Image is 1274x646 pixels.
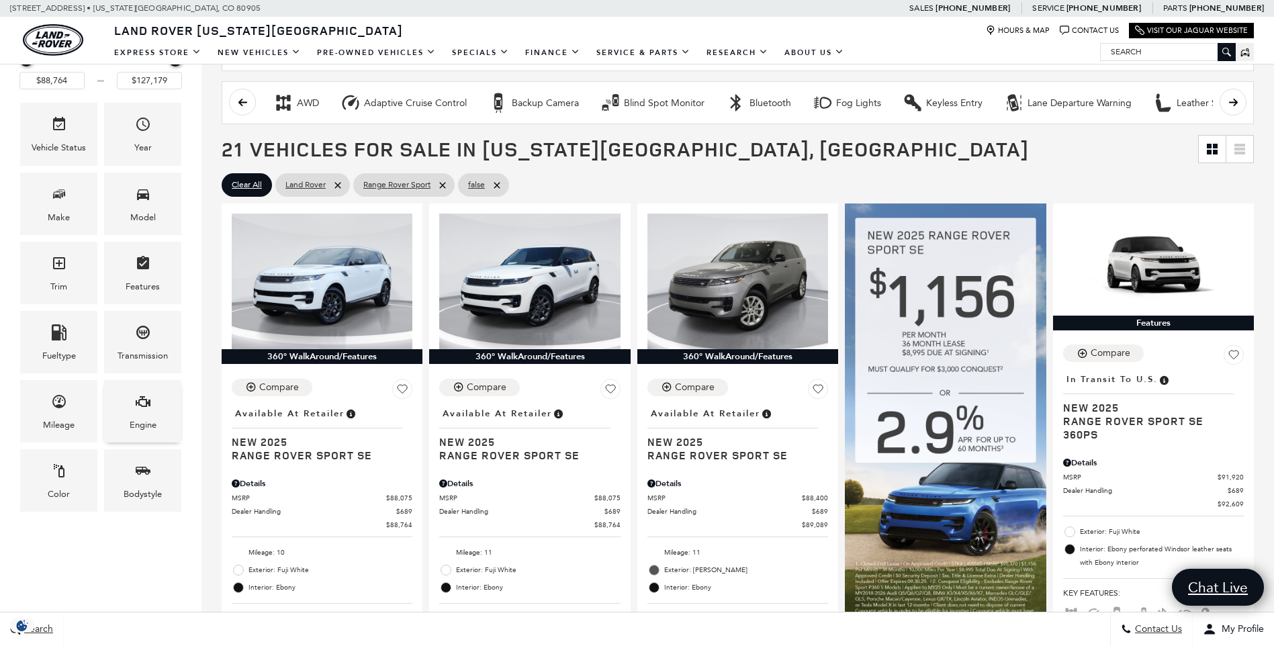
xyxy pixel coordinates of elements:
[647,477,828,490] div: Pricing Details - Range Rover Sport SE
[386,493,412,503] span: $88,075
[647,506,812,516] span: Dealer Handling
[1063,472,1244,482] a: MSRP $91,920
[106,41,210,64] a: EXPRESS STORE
[1063,214,1244,316] img: 2025 LAND ROVER Range Rover Sport SE 360PS
[1032,3,1064,13] span: Service
[813,93,833,113] div: Fog Lights
[297,97,319,109] div: AWD
[309,41,444,64] a: Pre-Owned Vehicles
[1080,543,1244,569] span: Interior: Ebony perforated Windsor leather seats with Ebony interior
[1177,608,1193,618] span: Fog Lights
[1135,26,1248,36] a: Visit Our Jaguar Website
[836,97,881,109] div: Fog Lights
[126,279,160,294] div: Features
[439,506,620,516] a: Dealer Handling $689
[48,210,70,225] div: Make
[104,311,181,373] div: TransmissionTransmission
[364,97,467,109] div: Adaptive Cruise Control
[392,379,412,404] button: Save Vehicle
[439,506,604,516] span: Dealer Handling
[439,544,620,561] li: Mileage: 11
[232,214,412,349] img: 2025 LAND ROVER Range Rover Sport SE
[429,349,630,364] div: 360° WalkAround/Features
[248,563,412,577] span: Exterior: Fuji White
[1066,372,1158,387] span: In Transit to U.S.
[135,183,151,210] span: Model
[1132,624,1182,635] span: Contact Us
[997,89,1139,117] button: Lane Departure WarningLane Departure Warning
[1177,97,1234,109] div: Leather Seats
[1218,472,1244,482] span: $91,920
[285,177,326,193] span: Land Rover
[647,544,828,561] li: Mileage: 11
[7,618,38,633] section: Click to Open Cookie Consent Modal
[104,380,181,443] div: EngineEngine
[1218,499,1244,509] span: $92,609
[232,506,396,516] span: Dealer Handling
[333,89,474,117] button: Adaptive Cruise ControlAdaptive Cruise Control
[232,449,402,462] span: Range Rover Sport SE
[20,380,97,443] div: MileageMileage
[259,381,299,394] div: Compare
[20,242,97,304] div: TrimTrim
[363,177,430,193] span: Range Rover Sport
[647,449,818,462] span: Range Rover Sport SE
[20,173,97,235] div: MakeMake
[19,72,85,89] input: Minimum
[468,177,485,193] span: false
[130,418,156,432] div: Engine
[232,435,402,449] span: New 2025
[1153,93,1173,113] div: Leather Seats
[20,103,97,165] div: VehicleVehicle Status
[222,135,1029,163] span: 21 Vehicles for Sale in [US_STATE][GEOGRAPHIC_DATA], [GEOGRAPHIC_DATA]
[1063,472,1218,482] span: MSRP
[488,93,508,113] div: Backup Camera
[647,214,828,349] img: 2025 LAND ROVER Range Rover Sport SE
[51,321,67,349] span: Fueltype
[1220,89,1246,116] button: scroll right
[600,93,621,113] div: Blind Spot Monitor
[1063,486,1244,496] a: Dealer Handling $689
[232,520,412,530] a: $88,764
[386,520,412,530] span: $88,764
[647,493,802,503] span: MSRP
[32,140,86,155] div: Vehicle Status
[106,41,852,64] nav: Main Navigation
[444,41,517,64] a: Specials
[1063,401,1234,414] span: New 2025
[647,379,728,396] button: Compare Vehicle
[51,252,67,279] span: Trim
[808,379,828,404] button: Save Vehicle
[51,113,67,140] span: Vehicle
[517,41,588,64] a: Finance
[805,89,889,117] button: Fog LightsFog Lights
[1028,97,1132,109] div: Lane Departure Warning
[512,97,579,109] div: Backup Camera
[1216,624,1264,635] span: My Profile
[1063,457,1244,469] div: Pricing Details - Range Rover Sport SE 360PS
[1066,3,1141,13] a: [PHONE_NUMBER]
[698,41,776,64] a: Research
[1063,586,1244,600] span: Key Features :
[552,406,564,421] span: Vehicle is in stock and ready for immediate delivery. Due to demand, availability is subject to c...
[235,406,345,421] span: Available at Retailer
[130,210,156,225] div: Model
[593,89,712,117] button: Blind Spot MonitorBlind Spot Monitor
[926,97,983,109] div: Keyless Entry
[266,89,326,117] button: AWDAWD
[232,177,262,193] span: Clear All
[439,214,620,349] img: 2025 LAND ROVER Range Rover Sport SE
[1080,525,1244,539] span: Exterior: Fuji White
[7,618,38,633] img: Opt-Out Icon
[248,581,412,594] span: Interior: Ebony
[439,493,620,503] a: MSRP $88,075
[1193,612,1274,646] button: Open user profile menu
[624,97,704,109] div: Blind Spot Monitor
[232,506,412,516] a: Dealer Handling $689
[23,24,83,56] a: land-rover
[396,506,412,516] span: $689
[439,477,620,490] div: Pricing Details - Range Rover Sport SE
[664,581,828,594] span: Interior: Ebony
[439,435,610,449] span: New 2025
[903,93,923,113] div: Keyless Entry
